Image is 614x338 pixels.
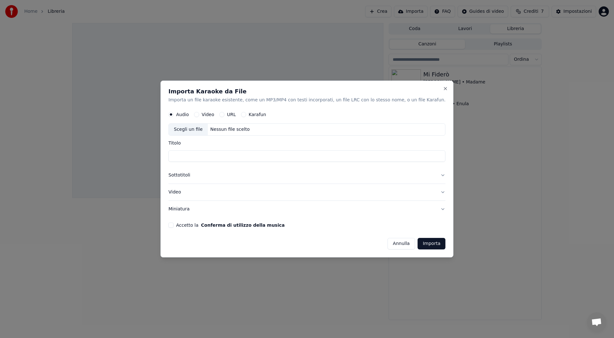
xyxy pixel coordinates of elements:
[249,113,266,117] label: Karafun
[201,223,285,227] button: Accetto la
[202,113,214,117] label: Video
[388,238,415,249] button: Annulla
[176,223,285,227] label: Accetto la
[169,184,445,200] button: Video
[169,89,445,94] h2: Importa Karaoke da File
[176,113,189,117] label: Audio
[418,238,445,249] button: Importa
[169,167,445,184] button: Sottotitoli
[169,97,445,103] p: Importa un file karaoke esistente, come un MP3/MP4 con testi incorporati, un file LRC con lo stes...
[227,113,236,117] label: URL
[169,124,208,136] div: Scegli un file
[169,201,445,217] button: Miniatura
[208,127,252,133] div: Nessun file scelto
[169,141,445,145] label: Titolo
